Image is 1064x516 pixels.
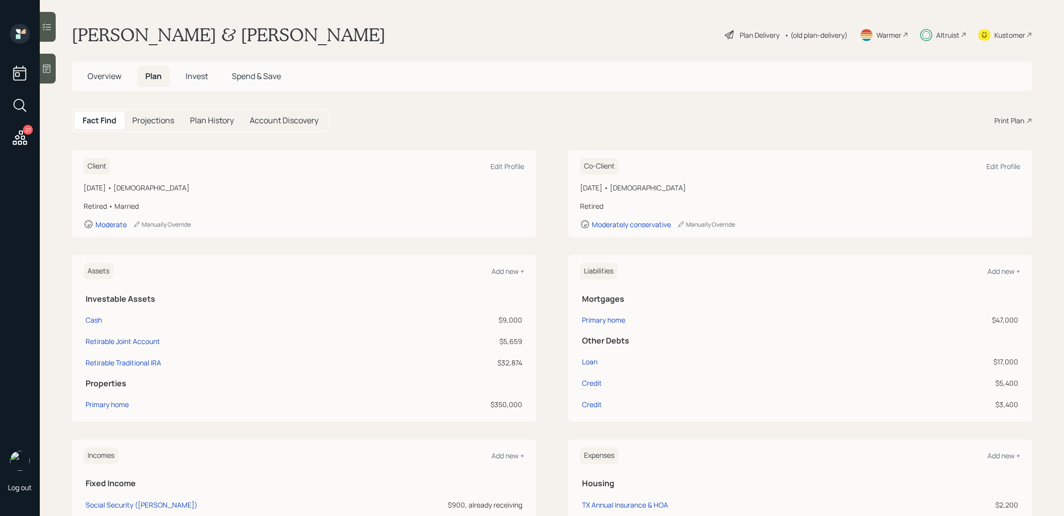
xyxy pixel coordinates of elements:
[86,399,129,410] div: Primary home
[84,158,110,174] h6: Client
[986,162,1020,171] div: Edit Profile
[389,336,522,346] div: $5,659
[994,30,1025,40] div: Kustomer
[250,116,318,125] h5: Account Discovery
[491,451,524,460] div: Add new +
[232,71,281,82] span: Spend & Save
[86,294,522,304] h5: Investable Assets
[83,116,116,125] h5: Fact Find
[740,30,779,40] div: Plan Delivery
[23,125,33,135] div: 27
[850,356,1018,367] div: $17,000
[389,399,522,410] div: $350,000
[580,263,617,279] h6: Liabilities
[389,357,522,368] div: $32,874
[84,263,113,279] h6: Assets
[850,378,1018,388] div: $5,400
[582,479,1019,488] h5: Housing
[582,500,668,510] div: TX Annual Insurance & HOA
[580,201,1021,211] div: Retired
[582,315,625,325] div: Primary home
[86,357,161,368] div: Retirable Traditional IRA
[582,294,1019,304] h5: Mortgages
[8,483,32,492] div: Log out
[72,24,386,46] h1: [PERSON_NAME] & [PERSON_NAME]
[84,447,118,464] h6: Incomes
[186,71,208,82] span: Invest
[86,479,522,488] h5: Fixed Income
[190,116,234,125] h5: Plan History
[994,115,1024,126] div: Print Plan
[580,158,619,174] h6: Co-Client
[86,315,102,325] div: Cash
[10,451,30,471] img: treva-nostdahl-headshot.png
[582,399,602,410] div: Credit
[580,447,618,464] h6: Expenses
[987,266,1020,276] div: Add new +
[580,182,1021,193] div: [DATE] • [DEMOGRAPHIC_DATA]
[88,71,121,82] span: Overview
[491,266,524,276] div: Add new +
[850,315,1018,325] div: $47,000
[86,336,160,346] div: Retirable Joint Account
[876,30,901,40] div: Warmer
[96,220,127,229] div: Moderate
[677,220,735,229] div: Manually Override
[784,30,848,40] div: • (old plan-delivery)
[325,500,522,510] div: $900, already receiving
[850,399,1018,410] div: $3,400
[86,500,197,510] div: Social Security ([PERSON_NAME])
[582,356,597,367] div: Loan
[879,500,1018,510] div: $2,200
[84,182,524,193] div: [DATE] • [DEMOGRAPHIC_DATA]
[389,315,522,325] div: $9,000
[84,201,524,211] div: Retired • Married
[132,116,174,125] h5: Projections
[582,378,602,388] div: Credit
[592,220,671,229] div: Moderately conservative
[86,379,522,388] h5: Properties
[987,451,1020,460] div: Add new +
[490,162,524,171] div: Edit Profile
[936,30,960,40] div: Altruist
[145,71,162,82] span: Plan
[582,336,1019,345] h5: Other Debts
[133,220,191,229] div: Manually Override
